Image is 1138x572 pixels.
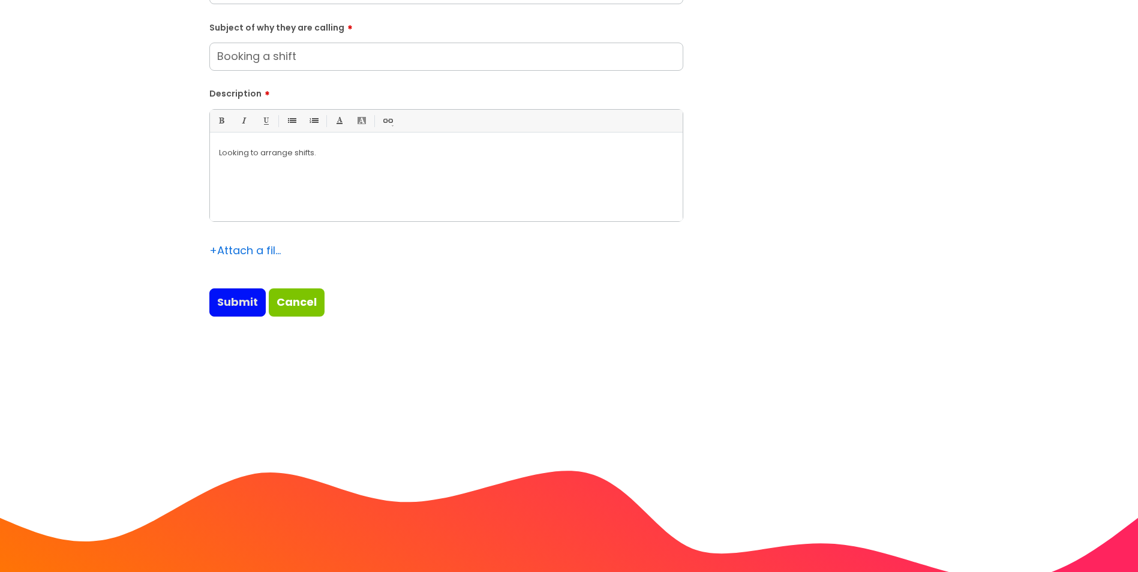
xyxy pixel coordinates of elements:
a: Bold (Ctrl-B) [214,113,229,128]
label: Description [209,85,683,99]
a: 1. Ordered List (Ctrl-Shift-8) [306,113,321,128]
div: Attach a file [209,241,281,260]
label: Subject of why they are calling [209,19,683,33]
p: Looking to arrange shifts. [219,147,674,158]
a: Font Color [332,113,347,128]
a: Cancel [269,288,325,316]
a: Underline(Ctrl-U) [258,113,273,128]
a: Link [380,113,395,128]
a: Back Color [354,113,369,128]
a: Italic (Ctrl-I) [236,113,251,128]
a: • Unordered List (Ctrl-Shift-7) [284,113,299,128]
input: Submit [209,288,266,316]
